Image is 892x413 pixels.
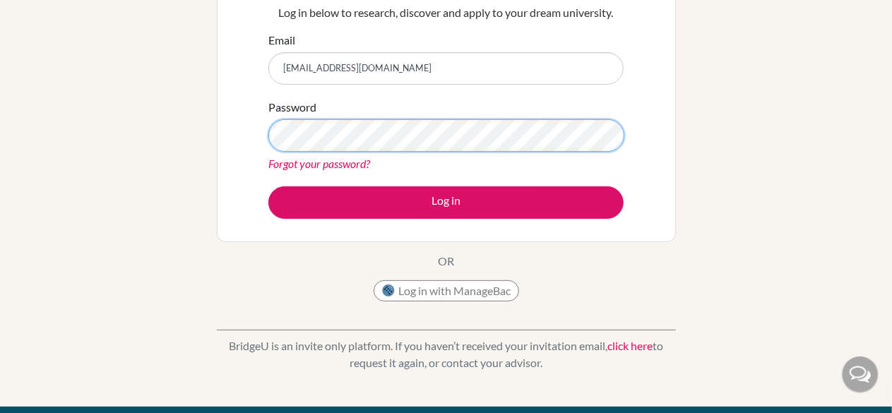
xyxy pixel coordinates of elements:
[268,99,316,116] label: Password
[607,339,653,352] a: click here
[268,4,624,21] p: Log in below to research, discover and apply to your dream university.
[268,186,624,219] button: Log in
[268,157,370,170] a: Forgot your password?
[32,10,61,23] span: Help
[374,280,519,301] button: Log in with ManageBac
[268,32,295,49] label: Email
[438,253,454,270] p: OR
[217,337,676,371] p: BridgeU is an invite only platform. If you haven’t received your invitation email, to request it ...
